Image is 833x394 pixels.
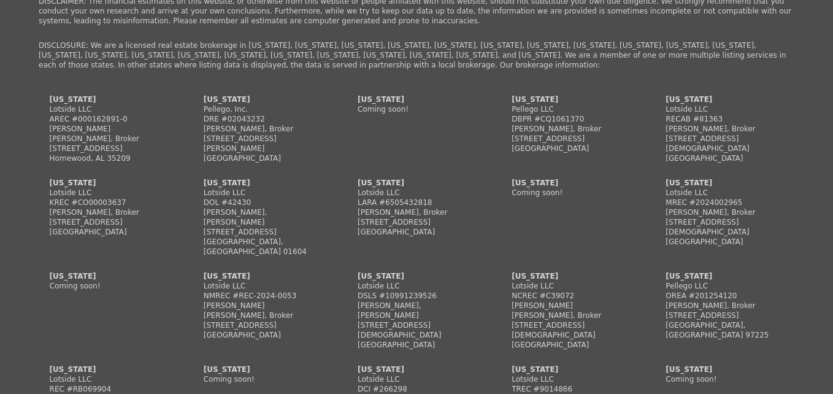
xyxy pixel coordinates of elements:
div: [US_STATE] [358,365,475,374]
div: Lotside LLC [358,374,475,384]
div: NCREC #C39072 [512,291,629,301]
div: [STREET_ADDRESS][DEMOGRAPHIC_DATA] [512,320,629,340]
div: DOL #42430 [204,198,321,207]
div: [STREET_ADDRESS][DEMOGRAPHIC_DATA] [358,320,475,340]
div: [STREET_ADDRESS] [666,311,783,320]
div: [US_STATE] [666,95,783,104]
div: Coming soon! [512,188,629,198]
div: [PERSON_NAME], Broker [666,301,783,311]
div: Lotside LLC [358,281,475,291]
div: [STREET_ADDRESS][DEMOGRAPHIC_DATA] [666,134,783,153]
div: [US_STATE] [50,178,167,188]
div: [US_STATE] [512,365,629,374]
div: [GEOGRAPHIC_DATA], [GEOGRAPHIC_DATA] 01604 [204,237,321,257]
div: [GEOGRAPHIC_DATA], [GEOGRAPHIC_DATA] 97225 [666,320,783,340]
div: Lotside LLC [50,374,167,384]
div: OREA #201254120 [666,291,783,301]
div: [GEOGRAPHIC_DATA] [512,340,629,350]
div: [US_STATE] [358,271,475,281]
div: Coming soon! [666,374,783,384]
div: Coming soon! [50,281,167,291]
div: [US_STATE] [512,271,629,281]
div: Lotside LLC [512,374,629,384]
div: [PERSON_NAME] [PERSON_NAME], Broker [512,301,629,320]
div: DCI #266298 [358,384,475,394]
div: NMREC #REC-2024-0053 [204,291,321,301]
div: DRE #02043232 [204,114,321,124]
div: [PERSON_NAME] [PERSON_NAME], Broker [50,124,167,144]
div: [US_STATE] [666,178,783,188]
div: Coming soon! [204,374,321,384]
div: Homewood, AL 35209 [50,153,167,163]
div: [STREET_ADDRESS][DEMOGRAPHIC_DATA] [666,217,783,237]
div: [PERSON_NAME], [PERSON_NAME] [204,207,321,227]
div: Pellego LLC [512,104,629,114]
div: [US_STATE] [358,95,475,104]
div: [GEOGRAPHIC_DATA] [666,237,783,247]
div: [PERSON_NAME], Broker [512,124,629,134]
div: [PERSON_NAME] [PERSON_NAME], Broker [204,301,321,320]
div: AREC #000162891-0 [50,114,167,124]
div: Lotside LLC [666,104,783,114]
div: [STREET_ADDRESS] [50,144,167,153]
div: [US_STATE] [50,365,167,374]
div: Pellego LLC [666,281,783,291]
div: [US_STATE] [204,365,321,374]
div: [US_STATE] [204,271,321,281]
div: [GEOGRAPHIC_DATA] [204,153,321,163]
div: Lotside LLC [358,188,475,198]
div: [GEOGRAPHIC_DATA] [666,153,783,163]
div: [STREET_ADDRESS] [204,227,321,237]
div: Lotside LLC [50,104,167,114]
div: MREC #2024002965 [666,198,783,207]
div: [PERSON_NAME], Broker [358,207,475,217]
div: Lotside LLC [204,281,321,291]
p: DISCLOSURE: We are a licensed real estate brokerage in [US_STATE], [US_STATE], [US_STATE], [US_ST... [39,41,794,70]
div: [PERSON_NAME], Broker [50,207,167,217]
div: [US_STATE] [204,95,321,104]
div: [PERSON_NAME], Broker [204,124,321,134]
div: Lotside LLC [50,188,167,198]
div: [US_STATE] [666,365,783,374]
div: [GEOGRAPHIC_DATA] [358,227,475,237]
div: [PERSON_NAME], [PERSON_NAME] [358,301,475,320]
div: [GEOGRAPHIC_DATA] [512,144,629,153]
div: TREC #9014866 [512,384,629,394]
div: [STREET_ADDRESS] [50,217,167,227]
div: DSLS #10991239526 [358,291,475,301]
div: Lotside LLC [666,188,783,198]
div: [US_STATE] [204,178,321,188]
div: RECAB #81363 [666,114,783,124]
div: [GEOGRAPHIC_DATA] [50,227,167,237]
div: [STREET_ADDRESS] [204,320,321,330]
div: Lotside LLC [512,281,629,291]
div: [US_STATE] [512,95,629,104]
div: KREC #CO00003637 [50,198,167,207]
div: [STREET_ADDRESS] [512,134,629,144]
div: LARA #6505432818 [358,198,475,207]
div: REC #RB069904 [50,384,167,394]
div: [PERSON_NAME], Broker [666,207,783,217]
div: [US_STATE] [50,271,167,281]
div: [US_STATE] [358,178,475,188]
div: [GEOGRAPHIC_DATA] [358,340,475,350]
div: [US_STATE] [512,178,629,188]
div: [US_STATE] [666,271,783,281]
div: [PERSON_NAME], Broker [666,124,783,134]
div: Pellego, Inc. [204,104,321,114]
div: Lotside LLC [204,188,321,198]
div: [STREET_ADDRESS] [358,217,475,227]
div: [US_STATE] [50,95,167,104]
div: [GEOGRAPHIC_DATA] [204,330,321,340]
div: Coming soon! [358,104,475,114]
div: [STREET_ADDRESS][PERSON_NAME] [204,134,321,153]
div: DBPR #CQ1061370 [512,114,629,124]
